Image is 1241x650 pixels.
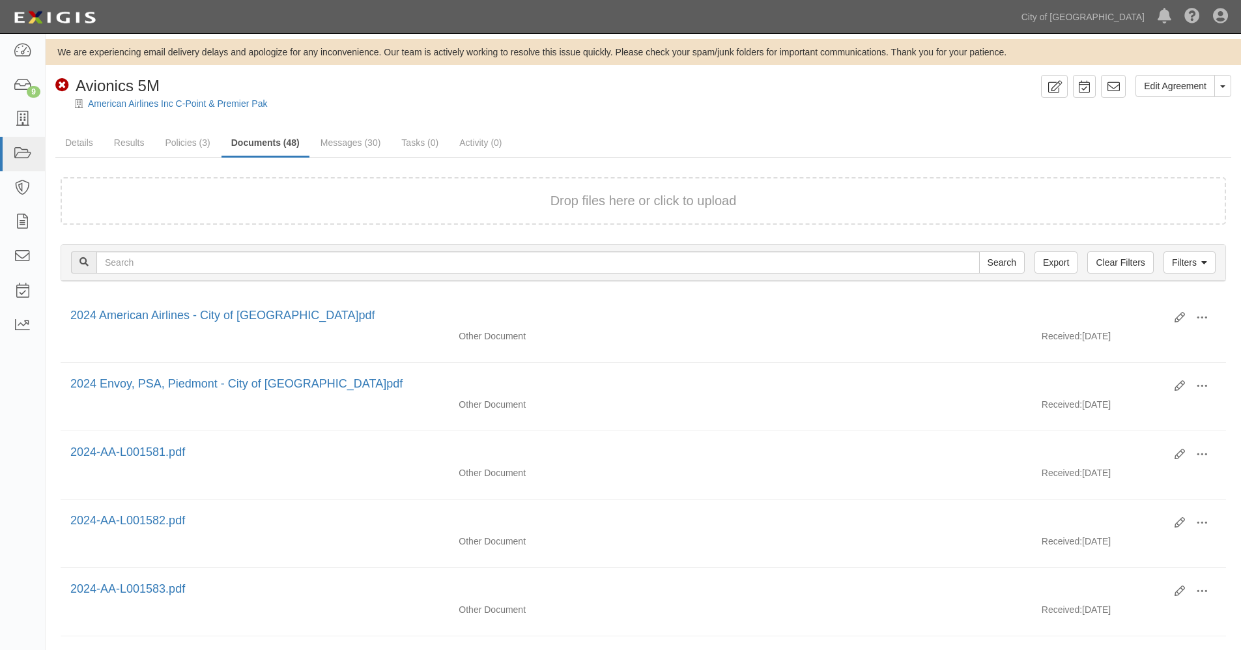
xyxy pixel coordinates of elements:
a: Activity (0) [449,130,511,156]
img: logo-5460c22ac91f19d4615b14bd174203de0afe785f0fc80cf4dbbc73dc1793850b.png [10,6,100,29]
div: [DATE] [1032,535,1226,554]
a: Policies (3) [155,130,220,156]
a: Tasks (0) [392,130,448,156]
div: 9 [27,86,40,98]
div: Other Document [449,603,740,616]
a: Results [104,130,154,156]
input: Search [979,251,1025,274]
a: Documents (48) [221,130,309,158]
i: Non-Compliant [55,79,69,92]
div: Effective - Expiration [741,398,1032,399]
a: American Airlines Inc C-Point & Premier Pak [88,98,267,109]
div: [DATE] [1032,330,1226,349]
p: Received: [1042,398,1082,411]
a: Filters [1163,251,1216,274]
p: Received: [1042,466,1082,479]
div: 2024-AA-L001582.pdf [70,513,1165,530]
div: We are experiencing email delivery delays and apologize for any inconvenience. Our team is active... [46,46,1241,59]
a: City of [GEOGRAPHIC_DATA] [1015,4,1151,30]
a: 2024 American Airlines - City of [GEOGRAPHIC_DATA]pdf [70,309,375,322]
div: Effective - Expiration [741,466,1032,467]
a: Messages (30) [311,130,391,156]
div: Other Document [449,330,740,343]
div: Other Document [449,398,740,411]
div: [DATE] [1032,466,1226,486]
div: 2024-AA-L001583.pdf [70,581,1165,598]
i: Help Center - Complianz [1184,9,1200,25]
a: 2024 Envoy, PSA, Piedmont - City of [GEOGRAPHIC_DATA]pdf [70,377,403,390]
a: 2024-AA-L001582.pdf [70,514,185,527]
p: Received: [1042,330,1082,343]
a: 2024-AA-L001581.pdf [70,445,185,459]
div: 2024 Envoy, PSA, Piedmont - City of Phoenix.pdf [70,376,1165,393]
button: Drop files here or click to upload [550,191,737,210]
p: Received: [1042,535,1082,548]
div: Avionics 5M [55,75,160,97]
a: Clear Filters [1087,251,1153,274]
div: Other Document [449,535,740,548]
div: [DATE] [1032,603,1226,623]
div: Other Document [449,466,740,479]
a: Export [1034,251,1077,274]
input: Search [96,251,980,274]
a: Edit Agreement [1135,75,1215,97]
span: Avionics 5M [76,77,160,94]
p: Received: [1042,603,1082,616]
a: Details [55,130,103,156]
div: Effective - Expiration [741,603,1032,604]
div: [DATE] [1032,398,1226,417]
div: 2024 American Airlines - City of Phoenix.pdf [70,307,1165,324]
a: 2024-AA-L001583.pdf [70,582,185,595]
div: 2024-AA-L001581.pdf [70,444,1165,461]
